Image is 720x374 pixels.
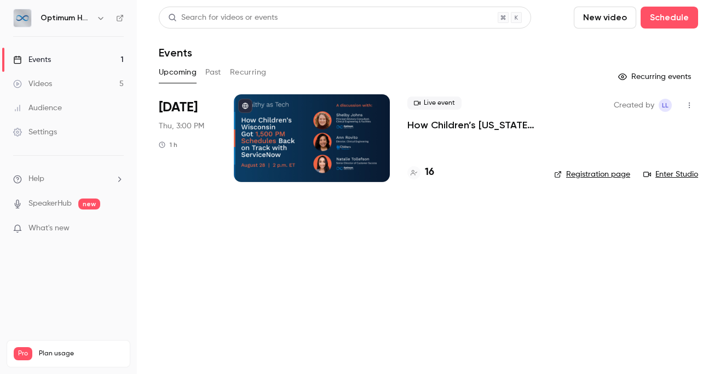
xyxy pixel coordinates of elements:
span: Help [28,173,44,185]
a: SpeakerHub [28,198,72,209]
span: Pro [14,347,32,360]
div: Search for videos or events [168,12,278,24]
a: 16 [407,165,434,180]
button: New video [574,7,636,29]
span: Plan usage [39,349,123,358]
div: Audience [13,103,62,114]
button: Schedule [641,7,698,29]
span: Thu, 3:00 PM [159,121,204,132]
button: Past [205,64,221,81]
a: How Children’s [US_STATE] Got 1,500 PM Schedules Back on Track With ServiceNow [407,118,537,132]
div: 1 h [159,140,177,149]
span: LL [662,99,669,112]
div: Events [13,54,51,65]
div: Aug 28 Thu, 3:00 PM (America/Halifax) [159,94,216,182]
h6: Optimum Healthcare IT [41,13,92,24]
button: Upcoming [159,64,197,81]
div: Videos [13,78,52,89]
span: new [78,199,100,209]
li: help-dropdown-opener [13,173,124,185]
h1: Events [159,46,192,59]
button: Recurring events [613,68,698,86]
span: [DATE] [159,99,198,116]
div: Settings [13,127,57,138]
span: Live event [407,97,462,110]
a: Registration page [554,169,630,180]
button: Recurring [230,64,267,81]
a: Enter Studio [643,169,698,180]
span: What's new [28,223,70,234]
h4: 16 [425,165,434,180]
span: Lindsay Laidlaw [659,99,672,112]
iframe: Noticeable Trigger [111,224,124,234]
span: Created by [614,99,654,112]
img: Optimum Healthcare IT [14,9,31,27]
